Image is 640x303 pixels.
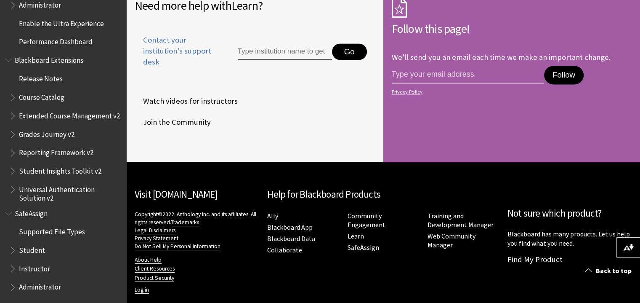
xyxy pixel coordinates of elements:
span: Watch videos for instructors [135,95,238,107]
span: Administrator [19,280,61,291]
a: Product Security [135,274,174,282]
a: Privacy Policy [392,89,629,95]
span: Enable the Ultra Experience [19,16,104,28]
span: Instructor [19,261,50,273]
a: Contact your institution's support desk [135,35,218,78]
button: Follow [544,66,584,84]
span: Course Catalog [19,90,64,102]
a: Watch videos for instructors [135,95,239,107]
button: Go [332,43,367,60]
a: Find My Product [507,255,563,264]
span: Grades Journey v2 [19,127,74,138]
input: Type institution name to get support [238,43,332,60]
a: Web Community Manager [428,232,475,249]
a: SafeAssign [347,243,379,252]
span: Blackboard Extensions [15,53,83,64]
a: Privacy Statement [135,235,178,242]
h2: Not sure which product? [507,206,632,221]
a: Collaborate [267,246,302,255]
p: Copyright©2022. Anthology Inc. and its affiliates. All rights reserved. [135,210,259,250]
a: Visit [DOMAIN_NAME] [135,188,218,200]
p: Blackboard has many products. Let us help you find what you need. [507,229,632,248]
span: Release Notes [19,72,63,83]
span: SafeAssign [15,206,48,217]
span: Supported File Types [19,225,85,236]
span: Student Insights Toolkit v2 [19,164,101,175]
span: Join the Community [135,116,211,129]
a: Do Not Sell My Personal Information [135,243,220,250]
a: Log in [135,286,149,294]
span: Performance Dashboard [19,35,93,46]
nav: Book outline for Blackboard Extensions [5,53,121,202]
a: Learn [347,232,364,241]
span: Universal Authentication Solution v2 [19,182,120,202]
a: Community Engagement [347,212,385,229]
a: About Help [135,256,162,264]
input: email address [392,66,544,83]
a: Trademarks [171,219,199,226]
a: Blackboard Data [267,234,315,243]
p: We'll send you an email each time we make an important change. [392,52,611,62]
span: Contact your institution's support desk [135,35,218,68]
h2: Follow this page! [392,20,632,38]
a: Back to top [579,263,640,279]
span: Student [19,243,45,254]
span: Reporting Framework v2 [19,145,93,157]
span: Extended Course Management v2 [19,108,120,120]
a: Ally [267,212,278,220]
a: Client Resources [135,265,175,273]
a: Legal Disclaimers [135,227,175,234]
a: Training and Development Manager [428,212,494,229]
h2: Help for Blackboard Products [267,187,499,202]
a: Blackboard App [267,223,313,232]
nav: Book outline for Blackboard SafeAssign [5,206,121,294]
a: Join the Community [135,116,212,129]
